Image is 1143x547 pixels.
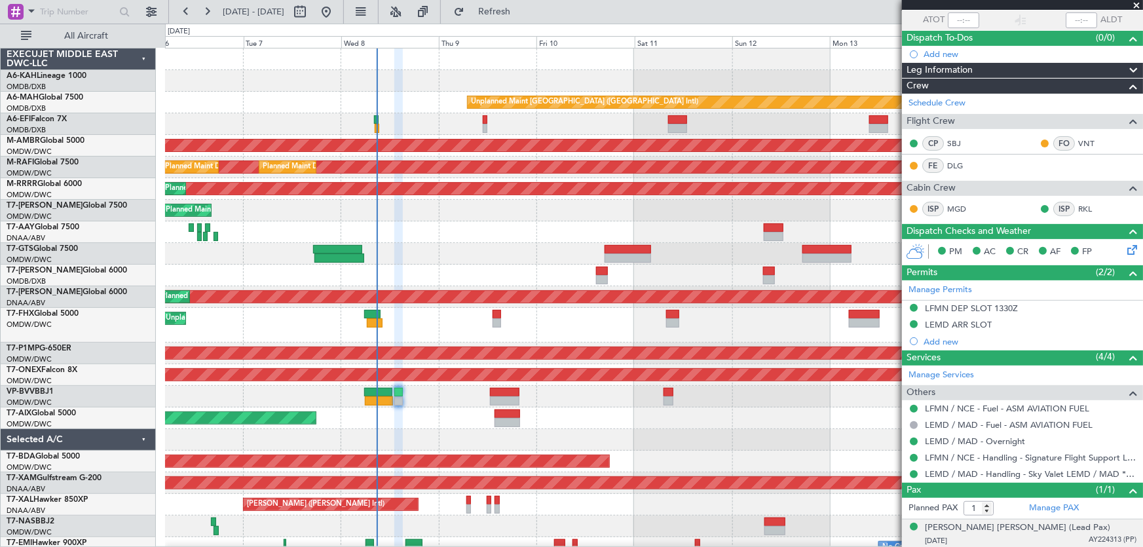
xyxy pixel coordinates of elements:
span: Cabin Crew [907,181,956,196]
button: Refresh [447,1,526,22]
span: [DATE] - [DATE] [223,6,284,18]
span: Refresh [467,7,522,16]
a: M-RRRRGlobal 6000 [7,180,82,188]
span: AF [1050,246,1060,259]
a: T7-EMIHawker 900XP [7,539,86,547]
a: OMDW/DWC [7,419,52,429]
span: Services [907,350,941,366]
div: Mon 6 [145,36,243,48]
a: Manage Services [909,369,974,382]
a: LEMD / MAD - Overnight [925,436,1025,447]
a: OMDW/DWC [7,147,52,157]
div: LEMD ARR SLOT [925,319,992,330]
a: T7-XAMGulfstream G-200 [7,474,102,482]
a: OMDW/DWC [7,354,52,364]
span: T7-NAS [7,518,35,525]
a: LEMD / MAD - Fuel - ASM AVIATION FUEL [925,419,1093,430]
span: Pax [907,483,921,498]
div: Add new [924,336,1136,347]
div: Planned Maint Dubai (Al Maktoum Intl) [263,157,392,177]
a: T7-GTSGlobal 7500 [7,245,78,253]
span: M-AMBR [7,137,40,145]
a: OMDB/DXB [7,82,46,92]
a: T7-[PERSON_NAME]Global 7500 [7,202,127,210]
div: Sun 12 [732,36,830,48]
span: (0/0) [1096,31,1115,45]
span: AY224313 (PP) [1089,535,1136,546]
span: T7-[PERSON_NAME] [7,267,83,274]
div: Wed 8 [341,36,439,48]
span: Permits [907,265,937,280]
a: LFMN / NCE - Handling - Signature Flight Support LFMN / NCE [925,452,1136,463]
div: Planned Maint Dubai (Al Maktoum Intl) [165,179,294,198]
div: Tue 7 [244,36,341,48]
a: T7-NASBBJ2 [7,518,54,525]
a: OMDW/DWC [7,190,52,200]
a: DNAA/ABV [7,233,45,243]
a: LFMN / NCE - Fuel - ASM AVIATION FUEL [925,403,1089,414]
span: T7-AAY [7,223,35,231]
span: T7-EMI [7,539,32,547]
span: Dispatch Checks and Weather [907,224,1031,239]
span: T7-ONEX [7,366,41,374]
div: [PERSON_NAME] ([PERSON_NAME] Intl) [247,495,384,514]
a: A6-MAHGlobal 7500 [7,94,83,102]
a: Schedule Crew [909,97,965,110]
span: CR [1017,246,1028,259]
span: FP [1082,246,1092,259]
a: MGD [947,203,977,215]
span: (4/4) [1096,350,1115,364]
span: A6-MAH [7,94,39,102]
a: OMDW/DWC [7,462,52,472]
a: OMDB/DXB [7,125,46,135]
span: ATOT [923,14,945,27]
div: Planned Maint Dubai (Al Maktoum Intl) [165,157,294,177]
a: OMDB/DXB [7,276,46,286]
a: T7-[PERSON_NAME]Global 6000 [7,267,127,274]
div: Thu 9 [439,36,536,48]
a: Manage PAX [1029,502,1079,515]
span: T7-FHX [7,310,34,318]
a: T7-AAYGlobal 7500 [7,223,79,231]
a: OMDB/DXB [7,104,46,113]
div: FO [1053,136,1075,151]
a: OMDW/DWC [7,212,52,221]
a: T7-P1MPG-650ER [7,345,71,352]
a: M-RAFIGlobal 7500 [7,159,79,166]
span: Leg Information [907,63,973,78]
a: OMDW/DWC [7,320,52,330]
a: T7-[PERSON_NAME]Global 6000 [7,288,127,296]
a: A6-KAHLineage 1000 [7,72,86,80]
span: AC [984,246,996,259]
a: LEMD / MAD - Handling - Sky Valet LEMD / MAD **MY HANDLING** [925,468,1136,480]
a: OMDW/DWC [7,255,52,265]
span: VP-BVV [7,388,35,396]
a: DLG [947,160,977,172]
a: OMDW/DWC [7,398,52,407]
div: Planned Maint Dubai (Al Maktoum Intl) [166,200,295,220]
a: T7-FHXGlobal 5000 [7,310,79,318]
span: T7-XAL [7,496,33,504]
div: Unplanned Maint [GEOGRAPHIC_DATA] (Al Maktoum Intl) [166,309,360,328]
span: T7-[PERSON_NAME] [7,202,83,210]
a: DNAA/ABV [7,506,45,516]
button: All Aircraft [14,26,142,47]
div: [PERSON_NAME] [PERSON_NAME] (Lead Pax) [925,521,1110,535]
span: Others [907,385,935,400]
span: A6-KAH [7,72,37,80]
a: OMDW/DWC [7,168,52,178]
span: (1/1) [1096,483,1115,497]
a: DNAA/ABV [7,298,45,308]
input: --:-- [948,12,979,28]
span: M-RRRR [7,180,37,188]
span: [DATE] [925,536,947,546]
a: VP-BVVBBJ1 [7,388,54,396]
div: Add new [924,48,1136,60]
div: Unplanned Maint [GEOGRAPHIC_DATA] ([GEOGRAPHIC_DATA] Intl) [471,92,699,112]
div: Mon 13 [830,36,928,48]
a: T7-BDAGlobal 5000 [7,453,80,461]
input: Trip Number [40,2,115,22]
div: ISP [1053,202,1075,216]
a: A6-EFIFalcon 7X [7,115,67,123]
a: Manage Permits [909,284,972,297]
